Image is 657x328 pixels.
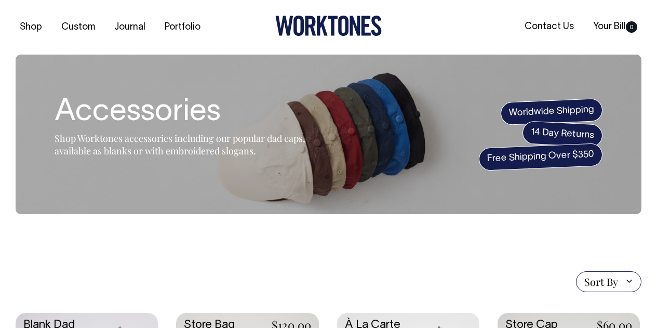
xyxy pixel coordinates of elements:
span: 14 Day Returns [522,121,603,148]
span: Sort By [584,275,618,288]
a: Journal [110,19,150,36]
span: Worldwide Shipping [500,98,603,125]
a: Contact Us [520,18,578,35]
span: 0 [626,21,637,33]
h1: Accessories [55,96,314,129]
a: Custom [57,19,99,36]
a: Shop [16,19,46,36]
a: Your Bill0 [589,18,641,35]
span: Free Shipping Over $350 [478,143,603,171]
span: Shop Worktones accessories including our popular dad caps, available as blanks or with embroidere... [55,132,305,157]
a: Portfolio [160,19,205,36]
